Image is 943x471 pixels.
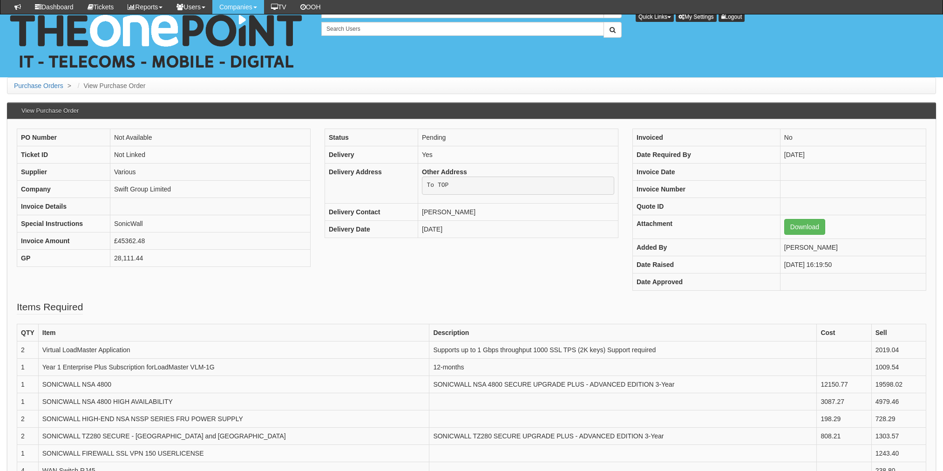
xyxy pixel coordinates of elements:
td: 728.29 [871,410,926,427]
b: Other Address [422,168,467,176]
span: > [65,82,74,89]
td: Not Available [110,129,311,146]
th: Invoiced [633,129,780,146]
td: 1243.40 [871,444,926,462]
th: Date Approved [633,273,780,290]
th: Company [17,180,110,198]
td: 1 [17,393,39,410]
td: 3087.27 [817,393,871,410]
td: SONICWALL HIGH-END NSA NSSP SERIES FRU POWER SUPPLY [38,410,429,427]
td: [PERSON_NAME] [418,204,618,221]
th: Invoice Date [633,163,780,180]
li: View Purchase Order [75,81,146,90]
td: 808.21 [817,427,871,444]
td: 2 [17,341,39,358]
th: QTY [17,324,39,341]
th: Supplier [17,163,110,180]
td: SONICWALL TZ280 SECURE UPGRADE PLUS - ADVANCED EDITION 3-Year [429,427,817,444]
th: Quote ID [633,198,780,215]
input: Search Users [321,22,604,36]
th: Invoice Amount [17,232,110,249]
td: Pending [418,129,618,146]
button: Quick Links [636,12,674,22]
th: Invoice Details [17,198,110,215]
th: Invoice Number [633,180,780,198]
th: Delivery [325,146,418,163]
pre: To TOP [422,177,614,195]
td: 4979.46 [871,393,926,410]
td: [DATE] [418,221,618,238]
td: Year 1 Enterprise Plus Subscription forLoadMaster VLM-1G [38,358,429,375]
td: [PERSON_NAME] [780,239,926,256]
td: 1009.54 [871,358,926,375]
td: 198.29 [817,410,871,427]
td: 12-months [429,358,817,375]
td: Not Linked [110,146,311,163]
th: GP [17,249,110,266]
th: Delivery Date [325,221,418,238]
th: Added By [633,239,780,256]
td: Yes [418,146,618,163]
th: Delivery Contact [325,204,418,221]
td: 28,111.44 [110,249,311,266]
td: SonicWall [110,215,311,232]
td: 1 [17,444,39,462]
th: Item [38,324,429,341]
td: SONICWALL NSA 4800 [38,375,429,393]
td: 2 [17,427,39,444]
th: Date Raised [633,256,780,273]
td: Virtual LoadMaster Application [38,341,429,358]
th: Delivery Address [325,163,418,204]
td: Swift Group Limited [110,180,311,198]
h3: View Purchase Order [17,103,83,119]
td: £45362.48 [110,232,311,249]
td: SONICWALL FIREWALL SSL VPN 150 USERLICENSE [38,444,429,462]
th: Attachment [633,215,780,239]
td: 12150.77 [817,375,871,393]
td: 1 [17,358,39,375]
td: Various [110,163,311,180]
th: Sell [871,324,926,341]
td: SONICWALL NSA 4800 HIGH AVAILABILITY [38,393,429,410]
th: Description [429,324,817,341]
td: SONICWALL NSA 4800 SECURE UPGRADE PLUS - ADVANCED EDITION 3-Year [429,375,817,393]
a: Download [784,219,825,235]
legend: Items Required [17,300,83,314]
a: My Settings [676,12,717,22]
a: Logout [719,12,745,22]
td: 1 [17,375,39,393]
td: Supports up to 1 Gbps throughput 1000 SSL TPS (2K keys) Support required [429,341,817,358]
th: PO Number [17,129,110,146]
th: Ticket ID [17,146,110,163]
th: Cost [817,324,871,341]
th: Date Required By [633,146,780,163]
td: 2019.04 [871,341,926,358]
td: 19598.02 [871,375,926,393]
td: [DATE] [780,146,926,163]
th: Special Instructions [17,215,110,232]
td: SONICWALL TZ280 SECURE - [GEOGRAPHIC_DATA] and [GEOGRAPHIC_DATA] [38,427,429,444]
th: Status [325,129,418,146]
td: 1303.57 [871,427,926,444]
a: Purchase Orders [14,82,63,89]
td: No [780,129,926,146]
td: 2 [17,410,39,427]
td: [DATE] 16:19:50 [780,256,926,273]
